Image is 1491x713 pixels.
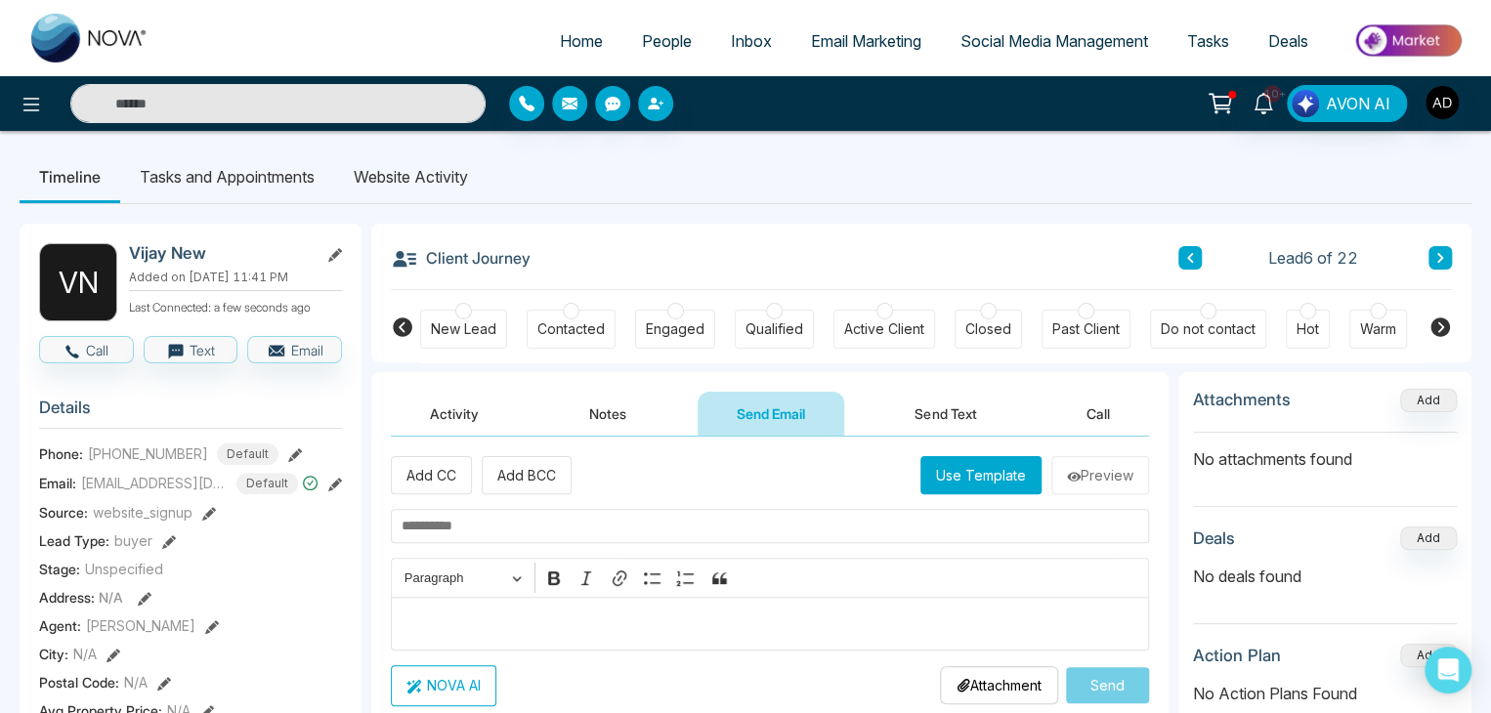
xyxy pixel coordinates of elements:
span: Lead 6 of 22 [1268,246,1358,270]
span: Tasks [1187,31,1229,51]
a: Home [540,22,622,60]
button: Add [1400,644,1457,667]
li: Website Activity [334,150,488,203]
img: Nova CRM Logo [31,14,149,63]
button: Add CC [391,456,472,494]
div: Editor toolbar [391,558,1149,596]
span: 10+ [1263,85,1281,103]
p: No attachments found [1193,433,1457,471]
button: NOVA AI [391,665,496,706]
span: Default [217,443,278,465]
div: Contacted [537,319,605,339]
span: Default [236,473,298,494]
span: Stage: [39,559,80,579]
button: Use Template [920,456,1042,494]
span: Address: [39,587,123,608]
span: Home [560,31,603,51]
a: People [622,22,711,60]
div: Warm [1360,319,1396,339]
img: User Avatar [1426,86,1459,119]
div: Closed [965,319,1011,339]
span: Email: [39,473,76,493]
span: Source: [39,502,88,523]
span: [EMAIL_ADDRESS][DOMAIN_NAME] [81,473,228,493]
div: Active Client [844,319,924,339]
a: Deals [1249,22,1328,60]
div: Editor editing area: main [391,597,1149,650]
span: Unspecified [85,559,163,579]
span: buyer [114,530,152,551]
span: website_signup [93,502,192,523]
div: Engaged [646,319,704,339]
div: New Lead [431,319,496,339]
span: Email Marketing [811,31,921,51]
span: Agent: [39,615,81,636]
button: Text [144,336,238,363]
button: Call [39,336,134,363]
li: Timeline [20,150,120,203]
div: Open Intercom Messenger [1425,647,1471,693]
li: Tasks and Appointments [120,150,334,203]
a: Tasks [1168,22,1249,60]
p: No deals found [1193,565,1457,588]
p: Last Connected: a few seconds ago [129,295,342,316]
h3: Client Journey [391,243,531,273]
a: Email Marketing [791,22,941,60]
button: Add [1400,389,1457,412]
span: Paragraph [405,566,506,590]
button: Email [247,336,342,363]
button: Send Email [698,392,844,436]
a: Inbox [711,22,791,60]
button: Add [1400,526,1457,550]
button: Send Text [875,392,1015,436]
a: Social Media Management [941,22,1168,60]
span: Add [1400,391,1457,407]
h3: Details [39,398,342,428]
img: Lead Flow [1292,90,1319,117]
button: Activity [391,392,518,436]
a: 10+ [1240,85,1287,119]
button: AVON AI [1287,85,1407,122]
p: No Action Plans Found [1193,682,1457,705]
button: Add BCC [482,456,572,494]
span: Lead Type: [39,530,109,551]
h3: Action Plan [1193,646,1281,665]
h3: Attachments [1193,390,1291,409]
button: Send [1066,667,1149,703]
div: Past Client [1052,319,1120,339]
button: Notes [550,392,665,436]
div: Do not contact [1161,319,1256,339]
span: AVON AI [1326,92,1390,115]
span: [PHONE_NUMBER] [88,443,208,464]
span: N/A [99,589,123,606]
button: Call [1047,392,1149,436]
h2: Vijay New [129,243,311,263]
span: Inbox [731,31,772,51]
span: N/A [73,644,97,664]
span: People [642,31,692,51]
img: Market-place.gif [1338,19,1479,63]
span: City : [39,644,68,664]
h3: Deals [1193,528,1235,548]
span: Phone: [39,443,83,464]
button: Preview [1051,456,1149,494]
span: Deals [1268,31,1308,51]
span: Social Media Management [960,31,1148,51]
span: Postal Code : [39,672,119,692]
p: Added on [DATE] 11:41 PM [129,269,342,286]
div: Hot [1297,319,1319,339]
div: Qualified [745,319,803,339]
div: V N [39,243,117,321]
button: Paragraph [396,563,531,593]
p: Attachment [957,675,1042,695]
span: [PERSON_NAME] [86,615,195,636]
span: N/A [124,672,148,692]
